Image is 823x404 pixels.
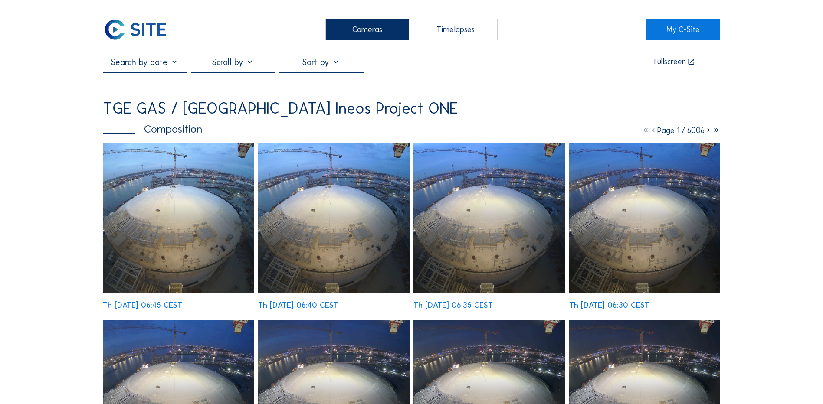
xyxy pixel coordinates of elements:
div: Th [DATE] 06:30 CEST [569,301,649,309]
img: image_52838298 [413,143,564,293]
span: Page 1 / 6006 [657,126,705,135]
div: Timelapses [414,19,498,40]
div: Th [DATE] 06:35 CEST [413,301,493,309]
img: image_52838529 [103,143,254,293]
div: Fullscreen [654,58,686,66]
div: Cameras [325,19,409,40]
img: C-SITE Logo [103,19,167,40]
img: image_52838189 [569,143,720,293]
input: Search by date 󰅀 [103,57,187,67]
img: image_52838466 [258,143,409,293]
div: Th [DATE] 06:40 CEST [258,301,338,309]
div: Composition [103,124,202,134]
a: My C-Site [646,19,720,40]
div: Th [DATE] 06:45 CEST [103,301,182,309]
a: C-SITE Logo [103,19,177,40]
div: TGE GAS / [GEOGRAPHIC_DATA] Ineos Project ONE [103,101,458,116]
